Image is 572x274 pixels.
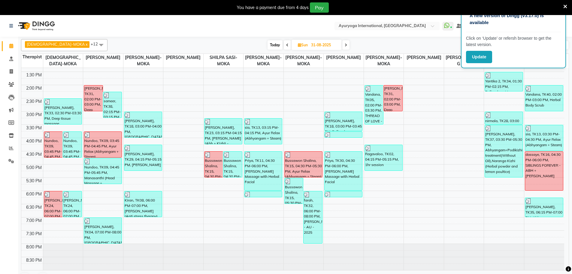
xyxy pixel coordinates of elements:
div: Bussawon Shalina, TK15, 04:30 PM-05:30 PM, [GEOGRAPHIC_DATA] (Head Massage + [GEOGRAPHIC_DATA]) -... [223,152,242,177]
span: [PERSON_NAME]-MOKA [244,54,283,68]
div: [PERSON_NAME], TK24, 06:00 PM-07:00 PM, Ayur Relax (Abhyangam + Steam) [44,191,63,217]
div: Vandana, TK40, 02:00 PM-03:00 PM, Herbal Body Scrub [525,85,563,111]
div: 4:30 PM [25,151,43,158]
span: [PERSON_NAME] [163,54,203,61]
p: A new version of Dingg (v3.17.0) is available [470,12,557,26]
div: 1:30 PM [25,72,43,78]
button: Pay [310,2,329,13]
div: [PERSON_NAME], TK29, 04:15 PM-05:15 PM, [PERSON_NAME] [124,145,162,171]
div: Therapist [21,54,43,60]
span: [DEMOGRAPHIC_DATA]-MOKA [27,42,85,47]
span: [PERSON_NAME] [83,54,123,61]
div: farah, TK32, 06:00 PM-08:00 PM, [PERSON_NAME] - AU - 2025 [304,191,322,243]
div: 5:00 PM [25,165,43,171]
div: Yantika 2, TK34, 01:30 PM-02:15 PM, Reflexology Massage [485,72,522,91]
div: sia, TK13, 03:30 PM-04:30 PM, Ayur Relax (Abhyangam + Steam) [525,125,563,151]
div: Ragavaloo, TK02, 04:15 PM-05:15 PM, 1hr session [365,145,402,171]
div: Nundoo, TK09, 03:45 PM-04:45 PM, Ayur Relax (Abhyangam + Steam) [84,132,122,157]
span: [PERSON_NAME]-MOKA [284,54,324,68]
div: [PERSON_NAME], TK04, 07:00 PM-08:00 PM, [GEOGRAPHIC_DATA] With Oil [84,218,122,243]
div: 5:30 PM [25,178,43,184]
div: Bussawon Shalina, TK15, 04:30 PM-05:30 PM, Ayur Relax (Abhyangam + Steam) [204,152,223,177]
div: Bussawon Shalina, TK15, 05:30 PM-06:30 PM, Ayur Relax (Package) [285,178,303,204]
div: Vandana, TK05, 02:00 PM-03:30 PM, THREAD OF LOVE - ABH + PGF [365,85,383,124]
span: +12 [91,42,102,46]
div: sia, TK13, 03:15 PM-04:15 PM, Ayur Relax (Abhyangam + Steam) [244,119,282,144]
span: [PERSON_NAME] [324,54,364,61]
div: 8:30 PM [25,257,43,263]
div: [PERSON_NAME], TK18, 03:00 PM-03:45 PM, Reflexology Massage [325,112,362,131]
div: 6:30 PM [25,204,43,211]
span: [PERSON_NAME]-MOKA [364,54,404,68]
div: [PERSON_NAME], TK35, 06:15 PM-07:00 PM, Abhyangam Wellness Massage [525,198,563,217]
div: 6:00 PM [25,191,43,197]
div: Priya, TK11, 04:30 PM-06:00 PM, [PERSON_NAME] Massage with Herbal Facial [244,152,282,190]
p: Click on ‘Update’ or refersh browser to get the latest version. [466,35,561,48]
div: 3:00 PM [25,112,43,118]
a: x [85,42,88,47]
div: [PERSON_NAME], TK31, 02:00 PM-03:00 PM, Deep tissue massage [84,85,103,111]
div: 2:30 PM [25,98,43,105]
input: 2025-08-31 [309,41,339,50]
div: [PERSON_NAME], TK18, 03:00 PM-04:00 PM, [GEOGRAPHIC_DATA] With Oil [124,112,162,137]
div: 4:00 PM [25,138,43,144]
button: Update [466,51,492,63]
div: Priya, TK30, 06:00 PM-06:15 PM, ADD-ON Sauna (15 ins) [325,191,362,197]
div: dassaye, TK16, 04:30 PM-06:00 PM, SIBLINGS FOREVER - ABH + [PERSON_NAME] [525,152,563,190]
div: 8:00 PM [25,244,43,250]
div: 7:00 PM [25,217,43,224]
div: sameer, TK38, 02:15 PM-03:15 PM, Panchagavya Facial [103,92,122,118]
div: [PERSON_NAME], TK18, 03:45 PM-04:00 PM, ADD-ON Sauna (15 ins) [325,132,362,137]
span: [PERSON_NAME]-MOKA [123,54,163,68]
div: [PERSON_NAME], TK23, 03:15 PM-04:15 PM, [PERSON_NAME] (Abh + Kizhi) - Package [204,119,242,144]
span: [PERSON_NAME] [404,54,444,61]
div: Nundoo, TK09, 03:45 PM-04:45 PM, Manasanthi (Head Massage + [GEOGRAPHIC_DATA]) - Package [63,132,82,157]
div: Kiran, TK08, 06:00 PM-07:00 PM, [PERSON_NAME] (Anti stress therapy) [124,191,162,217]
div: [PERSON_NAME], TK24, 06:00 PM-07:00 PM, Rujahari (Abh + Kizhi) - Package [63,191,82,217]
div: Nundoo, TK09, 03:45 PM-04:45 PM, Ayur Relax (Abhyangam + Steam) [44,132,63,157]
div: Priya, TK11, 06:00 PM-06:15 PM, ADD-ON Sauna (15 ins) [244,191,282,197]
div: 2:00 PM [25,85,43,91]
span: Sun [296,43,309,47]
div: [PERSON_NAME], TK37, 03:30 PM-05:30 PM, Abhyangam+Podikizhi treatment(Without Oil),Naranga Kizhi ... [485,125,522,177]
div: nirmala, TK28, 03:00 PM-03:30 PM, [PERSON_NAME] [485,112,522,124]
span: [DEMOGRAPHIC_DATA]-MOKA [43,54,83,68]
span: SHILPA SASI-MOKA [204,54,244,68]
span: [PERSON_NAME]-G BAIE [444,54,484,68]
div: You have a payment due from 4 days [237,5,309,11]
img: logo [15,17,56,34]
div: 3:30 PM [25,125,43,131]
div: 7:30 PM [25,231,43,237]
div: Nundoo, TK09, 04:45 PM-05:45 PM, Manasanthi (Head Massage + [GEOGRAPHIC_DATA]) - Package [84,158,122,184]
div: [PERSON_NAME], TK33, 02:30 PM-03:30 PM, Deep tissue massage [44,99,82,124]
div: Bussawon Shalina, TK15, 04:30 PM-05:30 PM, Ayur Relax (Abhyangam + Steam) [285,152,322,177]
div: Priya, TK30, 04:30 PM-06:00 PM, [PERSON_NAME] Massage with Herbal Facial [325,152,362,190]
div: [PERSON_NAME], TK31, 02:00 PM-03:00 PM, Deep tissue massage [384,85,402,111]
span: Today [268,40,283,50]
